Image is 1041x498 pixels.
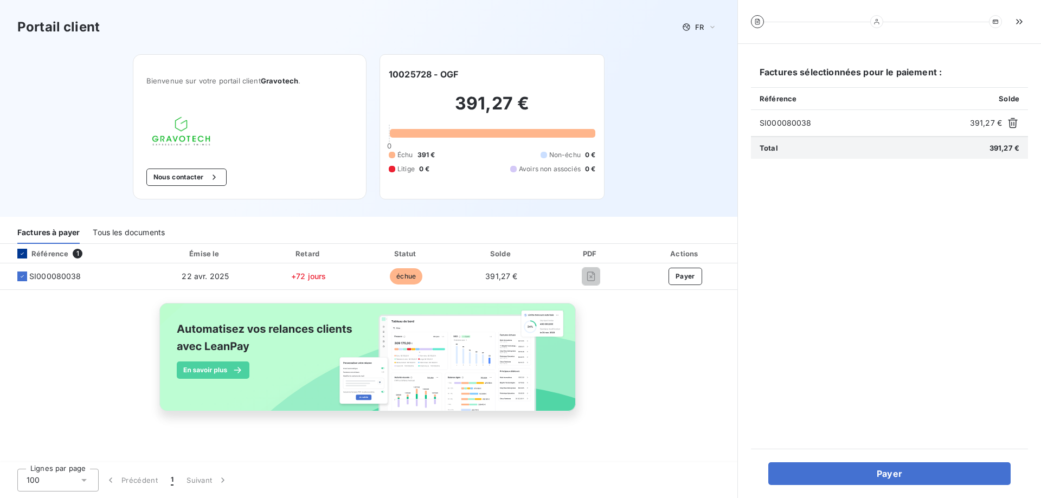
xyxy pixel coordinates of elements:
div: Référence [9,249,68,258]
span: Avoirs non associés [519,164,581,174]
span: 0 [387,141,391,150]
span: 391,27 € [970,118,1002,128]
div: Actions [635,248,735,259]
span: Échu [397,150,413,160]
span: 0 € [419,164,429,174]
button: Payer [669,268,702,285]
button: Suivant [180,469,235,491]
div: Tous les documents [93,221,165,244]
span: Gravotech [261,76,298,85]
img: Company logo [146,111,216,151]
span: 391,27 € [989,144,1019,152]
div: Émise le [154,248,257,259]
span: SI000080038 [760,118,966,128]
span: Total [760,144,778,152]
span: 22 avr. 2025 [182,271,229,281]
span: 100 [27,475,40,486]
div: Statut [360,248,452,259]
button: Précédent [99,469,164,491]
h2: 391,27 € [389,93,595,125]
div: Factures à payer [17,221,80,244]
span: 1 [171,475,173,486]
span: Non-échu [549,150,581,160]
span: Litige [397,164,415,174]
span: Solde [999,94,1019,103]
span: FR [695,23,704,31]
div: Solde [457,248,546,259]
h3: Portail client [17,17,100,37]
span: Référence [760,94,796,103]
span: +72 jours [291,271,326,281]
span: 391 € [417,150,435,160]
img: banner [150,296,588,430]
span: échue [390,268,422,284]
span: 1 [73,249,82,258]
span: 0 € [585,164,595,174]
button: Nous contacter [146,169,227,186]
h6: Factures sélectionnées pour le paiement : [751,66,1028,87]
button: 1 [164,469,180,491]
div: PDF [551,248,631,259]
h6: 10025728 - OGF [389,68,458,81]
span: Bienvenue sur votre portail client . [146,76,353,85]
span: 391,27 € [485,271,517,281]
div: Retard [261,248,356,259]
button: Payer [768,462,1011,485]
span: 0 € [585,150,595,160]
span: SI000080038 [29,271,81,282]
